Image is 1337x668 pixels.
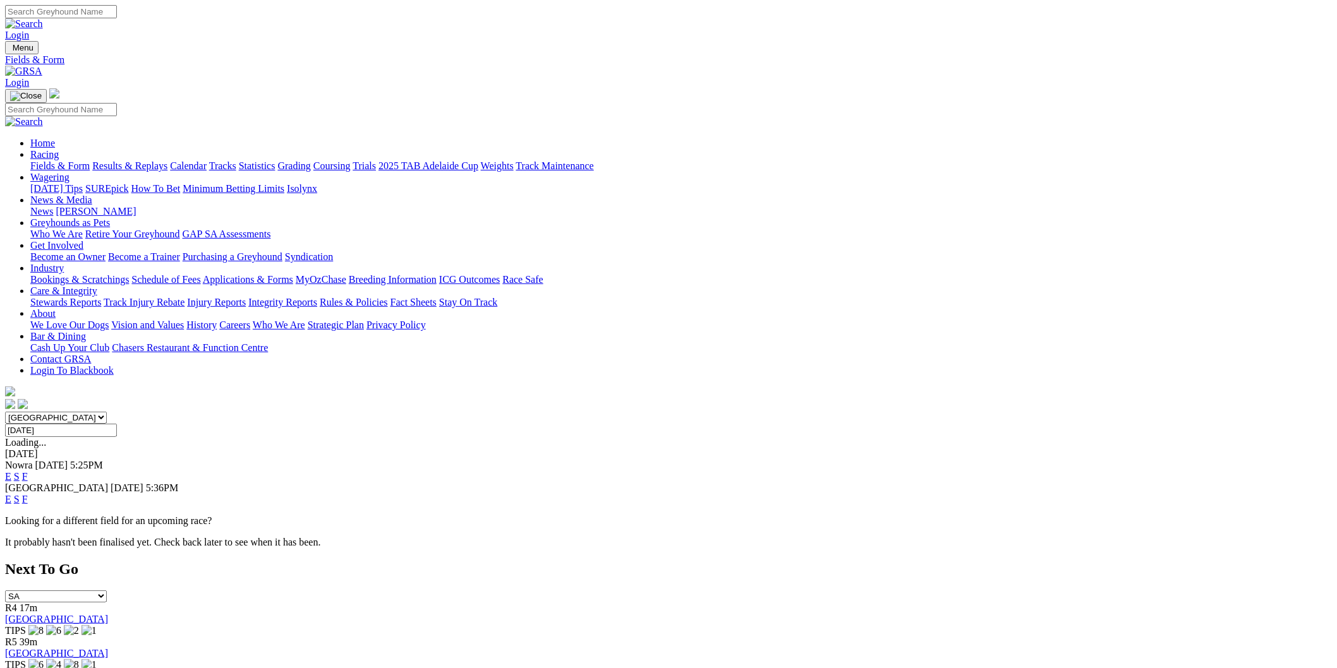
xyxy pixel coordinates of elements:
img: Close [10,91,42,101]
a: E [5,471,11,482]
a: Coursing [313,160,351,171]
a: Bookings & Scratchings [30,274,129,285]
span: R5 [5,636,17,647]
span: 5:25PM [70,460,103,470]
a: Who We Are [253,319,305,330]
span: Loading... [5,437,46,448]
a: Fact Sheets [390,297,437,307]
span: 5:36PM [146,482,179,493]
a: Chasers Restaurant & Function Centre [112,342,268,353]
div: Industry [30,274,1332,285]
a: Stewards Reports [30,297,101,307]
img: twitter.svg [18,399,28,409]
p: Looking for a different field for an upcoming race? [5,515,1332,527]
a: About [30,308,56,319]
a: Fields & Form [5,54,1332,66]
span: [DATE] [111,482,143,493]
input: Search [5,103,117,116]
div: Get Involved [30,251,1332,263]
a: Care & Integrity [30,285,97,296]
input: Select date [5,424,117,437]
a: Trials [353,160,376,171]
a: Login To Blackbook [30,365,114,376]
div: Wagering [30,183,1332,194]
a: How To Bet [131,183,181,194]
a: Cash Up Your Club [30,342,109,353]
a: Retire Your Greyhound [85,229,180,239]
div: Care & Integrity [30,297,1332,308]
a: Applications & Forms [203,274,293,285]
a: GAP SA Assessments [183,229,271,239]
img: 6 [46,625,61,636]
img: GRSA [5,66,42,77]
a: Login [5,30,29,40]
a: [GEOGRAPHIC_DATA] [5,614,108,624]
a: Privacy Policy [366,319,426,330]
img: Search [5,18,43,30]
a: We Love Our Dogs [30,319,109,330]
img: facebook.svg [5,399,15,409]
a: E [5,494,11,504]
div: About [30,319,1332,331]
div: Racing [30,160,1332,172]
a: Integrity Reports [248,297,317,307]
a: Minimum Betting Limits [183,183,284,194]
a: Who We Are [30,229,83,239]
a: Grading [278,160,311,171]
button: Toggle navigation [5,41,39,54]
a: Become an Owner [30,251,106,262]
a: Track Injury Rebate [104,297,185,307]
img: logo-grsa-white.png [49,88,59,98]
a: ICG Outcomes [439,274,500,285]
a: Careers [219,319,250,330]
img: 1 [82,625,97,636]
img: 2 [64,625,79,636]
a: Vision and Values [111,319,184,330]
a: Calendar [170,160,207,171]
a: Rules & Policies [320,297,388,307]
a: [GEOGRAPHIC_DATA] [5,648,108,659]
a: History [186,319,217,330]
div: Greyhounds as Pets [30,229,1332,240]
partial: It probably hasn't been finalised yet. Check back later to see when it has been. [5,537,321,547]
a: Isolynx [287,183,317,194]
a: 2025 TAB Adelaide Cup [378,160,478,171]
a: Racing [30,149,59,160]
a: Schedule of Fees [131,274,200,285]
a: Purchasing a Greyhound [183,251,282,262]
a: Syndication [285,251,333,262]
a: Breeding Information [349,274,437,285]
a: MyOzChase [296,274,346,285]
a: Contact GRSA [30,354,91,364]
a: Results & Replays [92,160,167,171]
span: Nowra [5,460,33,470]
img: 8 [28,625,44,636]
div: Bar & Dining [30,342,1332,354]
a: Get Involved [30,240,83,251]
a: Industry [30,263,64,273]
a: Weights [481,160,514,171]
a: News [30,206,53,217]
a: Statistics [239,160,275,171]
img: logo-grsa-white.png [5,386,15,397]
a: [DATE] Tips [30,183,83,194]
a: Wagering [30,172,70,182]
a: News & Media [30,194,92,205]
input: Search [5,5,117,18]
span: Menu [13,43,33,52]
span: TIPS [5,625,26,636]
a: Track Maintenance [516,160,594,171]
span: [GEOGRAPHIC_DATA] [5,482,108,493]
a: S [14,471,20,482]
a: F [22,494,28,504]
h2: Next To Go [5,561,1332,578]
a: Home [30,138,55,148]
span: 17m [20,602,37,613]
div: [DATE] [5,448,1332,460]
a: Fields & Form [30,160,90,171]
a: [PERSON_NAME] [56,206,136,217]
a: F [22,471,28,482]
a: Strategic Plan [308,319,364,330]
a: Login [5,77,29,88]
